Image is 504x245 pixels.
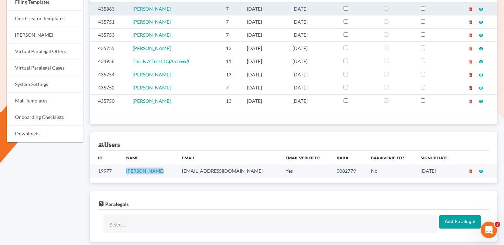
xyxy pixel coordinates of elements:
td: 435863 [90,2,127,15]
i: delete_forever [468,169,473,174]
td: [DATE] [241,42,287,55]
i: live_help [98,201,104,207]
input: Add Paralegal [439,215,481,229]
a: [PERSON_NAME] [133,45,171,51]
td: 435751 [90,15,127,28]
a: visibility [479,85,483,90]
i: visibility [479,99,483,104]
td: [DATE] [415,164,458,177]
a: Virtual Paralegal Offers [7,44,83,60]
a: visibility [479,32,483,38]
a: delete_forever [468,6,473,12]
a: [PERSON_NAME] [7,27,83,44]
a: delete_forever [468,72,473,77]
td: 0082779 [331,164,365,177]
td: [DATE] [287,68,338,81]
i: delete_forever [468,73,473,77]
td: 435755 [90,42,127,55]
a: Virtual Paralegal Cases [7,60,83,76]
td: No [365,164,415,177]
i: delete_forever [468,86,473,90]
a: delete_forever [468,19,473,25]
td: [DATE] [241,55,287,68]
a: delete_forever [468,32,473,38]
a: [PERSON_NAME] [133,72,171,77]
i: group [98,142,104,148]
a: visibility [479,72,483,77]
td: 435753 [90,28,127,41]
i: visibility [479,73,483,77]
i: delete_forever [468,59,473,64]
i: delete_forever [468,99,473,104]
i: visibility [479,46,483,51]
iframe: Intercom live chat [481,222,497,238]
th: Bar # Verified? [365,151,415,164]
td: 13 [220,42,241,55]
a: [PERSON_NAME] [133,19,171,25]
a: [PERSON_NAME] [133,98,171,104]
a: This Is A Test LLC(Archived) [133,58,189,64]
a: Downloads [7,126,83,142]
i: visibility [479,59,483,64]
td: Yes [280,164,331,177]
em: (Archived) [169,58,189,64]
td: [DATE] [241,68,287,81]
td: [DATE] [287,28,338,41]
a: System Settings [7,76,83,93]
td: [EMAIL_ADDRESS][DOMAIN_NAME] [177,164,280,177]
td: 19977 [90,164,121,177]
a: Doc Creator Templates [7,11,83,27]
a: [PERSON_NAME] [133,6,171,12]
th: Bar # [331,151,365,164]
a: delete_forever [468,58,473,64]
td: 435750 [90,94,127,107]
td: [DATE] [241,81,287,94]
th: Signup Date [415,151,458,164]
i: visibility [479,7,483,12]
td: 7 [220,15,241,28]
td: [DATE] [287,2,338,15]
a: delete_forever [468,85,473,90]
td: [DATE] [241,15,287,28]
a: Onboarding Checklists [7,109,83,126]
span: Paralegals [105,201,129,207]
i: visibility [479,33,483,38]
i: delete_forever [468,20,473,25]
a: visibility [479,6,483,12]
th: Name [121,151,176,164]
a: visibility [479,45,483,51]
i: visibility [479,20,483,25]
a: Mail Templates [7,93,83,109]
td: [DATE] [287,55,338,68]
td: [DATE] [287,42,338,55]
td: 7 [220,81,241,94]
a: delete_forever [468,45,473,51]
a: delete_forever [468,168,473,174]
i: delete_forever [468,46,473,51]
td: 435754 [90,68,127,81]
td: 13 [220,68,241,81]
td: 435752 [90,81,127,94]
a: visibility [479,98,483,104]
i: visibility [479,86,483,90]
td: [DATE] [241,28,287,41]
th: Email [177,151,280,164]
td: [DATE] [241,2,287,15]
a: [PERSON_NAME] [126,168,164,174]
td: 13 [220,94,241,107]
i: delete_forever [468,33,473,38]
span: 2 [495,222,500,227]
a: [PERSON_NAME] [133,85,171,90]
a: [PERSON_NAME] [133,32,171,38]
td: 7 [220,28,241,41]
a: visibility [479,19,483,25]
i: delete_forever [468,7,473,12]
span: This Is A Test LLC [133,58,169,64]
td: [DATE] [241,94,287,107]
td: 11 [220,55,241,68]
